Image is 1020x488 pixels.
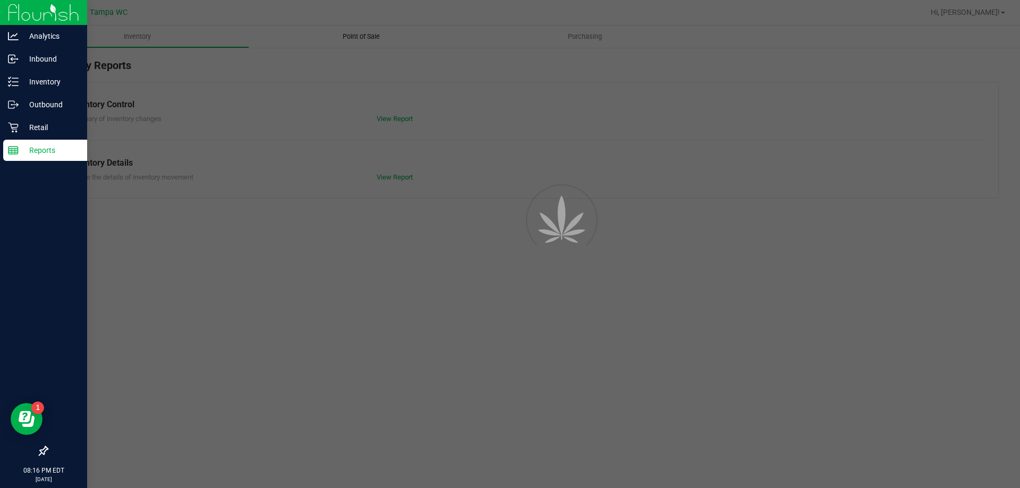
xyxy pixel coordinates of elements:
[19,53,82,65] p: Inbound
[8,145,19,156] inline-svg: Reports
[8,99,19,110] inline-svg: Outbound
[5,475,82,483] p: [DATE]
[8,76,19,87] inline-svg: Inventory
[19,75,82,88] p: Inventory
[11,403,42,435] iframe: Resource center
[19,98,82,111] p: Outbound
[8,31,19,41] inline-svg: Analytics
[5,466,82,475] p: 08:16 PM EDT
[8,54,19,64] inline-svg: Inbound
[19,30,82,42] p: Analytics
[8,122,19,133] inline-svg: Retail
[19,144,82,157] p: Reports
[19,121,82,134] p: Retail
[31,401,44,414] iframe: Resource center unread badge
